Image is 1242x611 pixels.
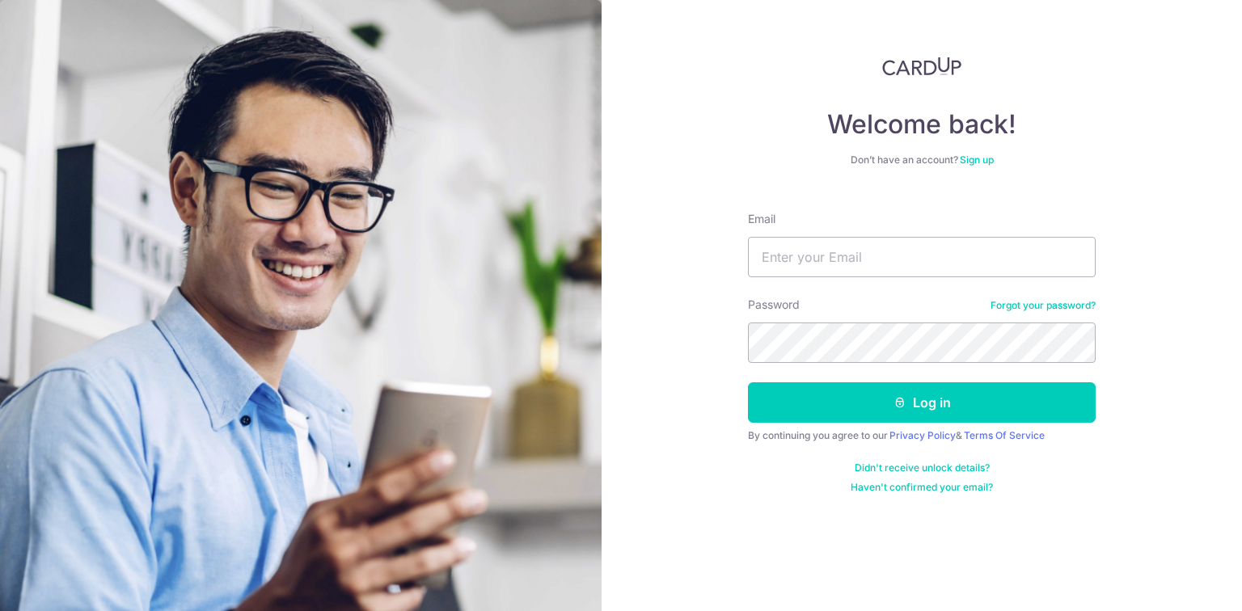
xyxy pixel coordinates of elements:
[889,429,956,441] a: Privacy Policy
[748,297,800,313] label: Password
[748,154,1096,166] div: Don’t have an account?
[851,481,993,494] a: Haven't confirmed your email?
[748,429,1096,442] div: By continuing you agree to our &
[748,382,1096,423] button: Log in
[964,429,1045,441] a: Terms Of Service
[882,57,961,76] img: CardUp Logo
[748,211,775,227] label: Email
[855,461,990,474] a: Didn't receive unlock details?
[991,299,1096,312] a: Forgot your password?
[960,154,994,166] a: Sign up
[748,108,1096,141] h4: Welcome back!
[748,237,1096,277] input: Enter your Email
